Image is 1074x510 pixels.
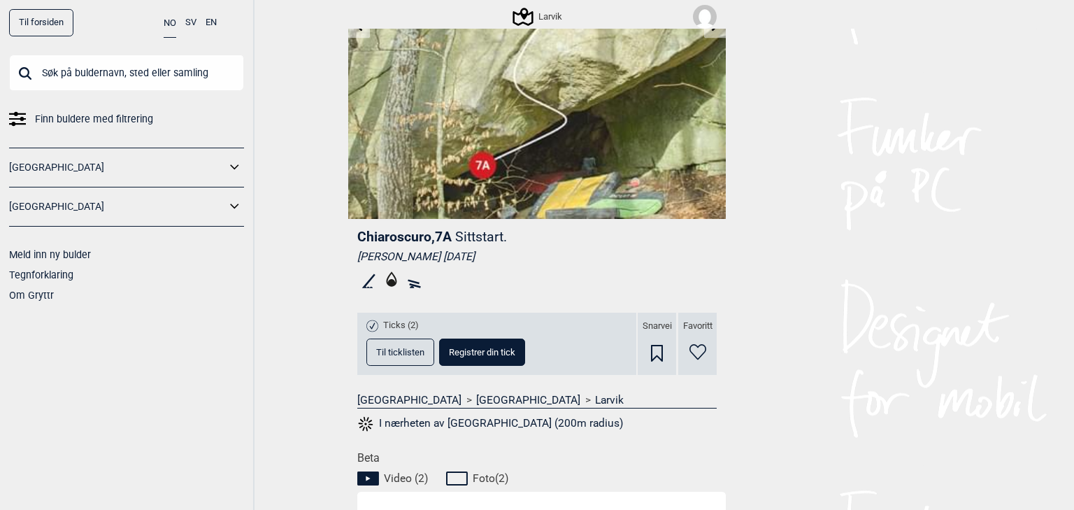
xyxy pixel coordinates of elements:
[9,197,226,217] a: [GEOGRAPHIC_DATA]
[476,393,580,407] a: [GEOGRAPHIC_DATA]
[357,393,717,407] nav: > >
[473,472,508,486] span: Foto ( 2 )
[206,9,217,36] button: EN
[439,339,525,366] button: Registrer din tick
[357,229,452,245] span: Chiaroscuro , 7A
[9,157,226,178] a: [GEOGRAPHIC_DATA]
[638,313,676,375] div: Snarvei
[9,269,73,281] a: Tegnforklaring
[9,290,54,301] a: Om Gryttr
[384,472,428,486] span: Video ( 2 )
[357,393,461,407] a: [GEOGRAPHIC_DATA]
[455,229,507,245] p: Sittstart.
[357,250,717,264] div: [PERSON_NAME] [DATE]
[683,320,713,332] span: Favoritt
[366,339,434,366] button: Til ticklisten
[35,109,153,129] span: Finn buldere med filtrering
[185,9,196,36] button: SV
[9,9,73,36] a: Til forsiden
[383,320,419,332] span: Ticks (2)
[693,5,717,29] img: User fallback1
[357,415,623,433] button: I nærheten av [GEOGRAPHIC_DATA] (200m radius)
[449,348,515,357] span: Registrer din tick
[9,249,91,260] a: Meld inn ny bulder
[376,348,424,357] span: Til ticklisten
[595,393,624,407] a: Larvik
[515,8,562,25] div: Larvik
[9,109,244,129] a: Finn buldere med filtrering
[9,55,244,91] input: Søk på buldernavn, sted eller samling
[164,9,176,38] button: NO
